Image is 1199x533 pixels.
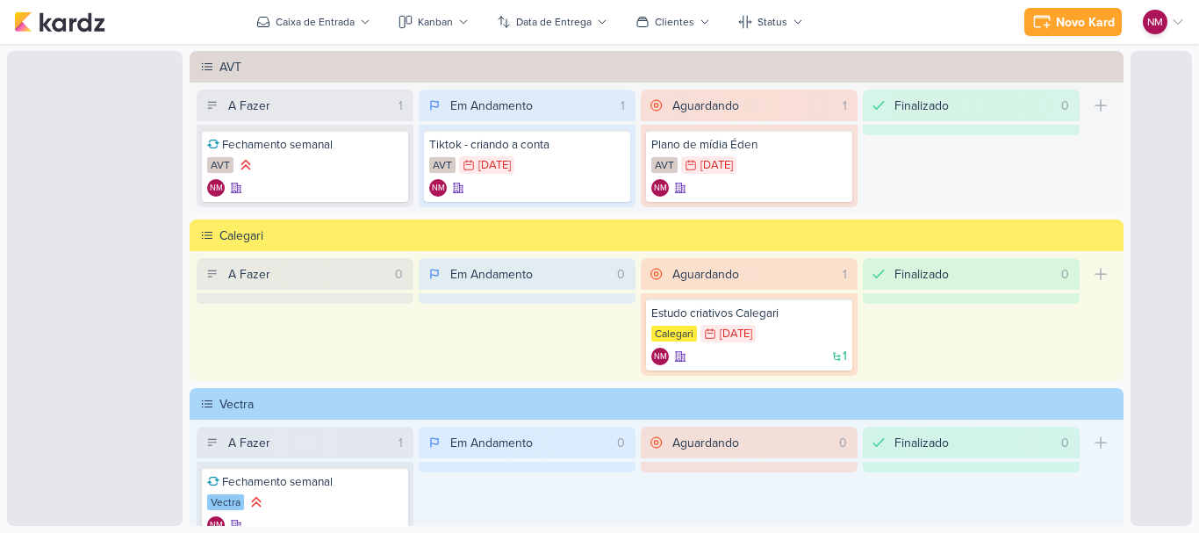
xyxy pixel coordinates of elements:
div: 1 [836,97,854,115]
div: Vectra [207,494,244,510]
div: Novo Kard [1056,13,1115,32]
div: [DATE] [720,328,752,340]
div: Criador(a): Natasha Matos [207,179,225,197]
div: AVT [219,58,1118,76]
div: Natasha Matos [651,348,669,365]
div: Fechamento semanal [207,474,403,490]
div: Fechamento semanal [207,137,403,153]
div: Vectra [219,395,1118,414]
p: NM [1147,14,1163,30]
div: AVT [429,157,456,173]
div: Criador(a): Natasha Matos [429,179,447,197]
div: Natasha Matos [651,179,669,197]
div: AVT [207,157,233,173]
div: 0 [388,265,410,284]
div: AVT [651,157,678,173]
div: 1 [614,97,632,115]
div: Prioridade Alta [237,156,255,174]
div: Criador(a): Natasha Matos [651,179,669,197]
p: NM [210,522,223,530]
div: Tiktok - criando a conta [429,137,625,153]
div: Natasha Matos [429,179,447,197]
p: NM [654,184,667,193]
div: Estudo criativos Calegari [651,306,847,321]
div: 0 [610,265,632,284]
div: Prioridade Alta [248,493,265,511]
div: [DATE] [478,160,511,171]
div: 0 [832,434,854,452]
div: 0 [1054,97,1076,115]
span: 1 [843,350,847,363]
div: 0 [610,434,632,452]
div: 0 [1054,434,1076,452]
p: NM [210,184,223,193]
div: 1 [836,265,854,284]
p: NM [432,184,445,193]
div: Criador(a): Natasha Matos [651,348,669,365]
div: Plano de mídia Éden [651,137,847,153]
button: Novo Kard [1024,8,1122,36]
div: Natasha Matos [1143,10,1167,34]
div: Calegari [219,227,1118,245]
img: kardz.app [14,11,105,32]
div: 0 [1054,265,1076,284]
div: 1 [391,97,410,115]
div: 1 [391,434,410,452]
div: Calegari [651,326,697,342]
p: NM [654,353,667,362]
div: [DATE] [700,160,733,171]
div: Natasha Matos [207,179,225,197]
